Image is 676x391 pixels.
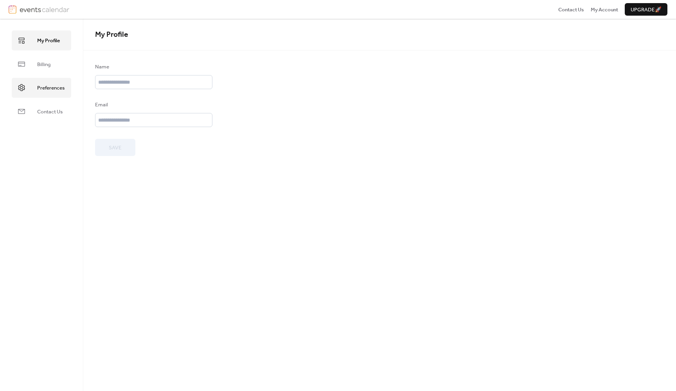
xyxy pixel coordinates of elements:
span: Preferences [37,84,65,92]
span: My Account [591,6,618,14]
a: Contact Us [12,102,71,121]
div: Email [95,101,211,109]
div: Name [95,63,211,71]
button: Upgrade🚀 [625,3,667,16]
img: logo [9,5,16,14]
span: Contact Us [37,108,63,116]
img: logotype [20,5,69,14]
a: Billing [12,54,71,74]
a: My Account [591,5,618,13]
a: My Profile [12,30,71,50]
a: Contact Us [558,5,584,13]
span: Billing [37,61,50,68]
span: My Profile [95,27,128,42]
span: Upgrade 🚀 [631,6,662,14]
a: Preferences [12,78,71,97]
span: My Profile [37,37,60,45]
span: Contact Us [558,6,584,14]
